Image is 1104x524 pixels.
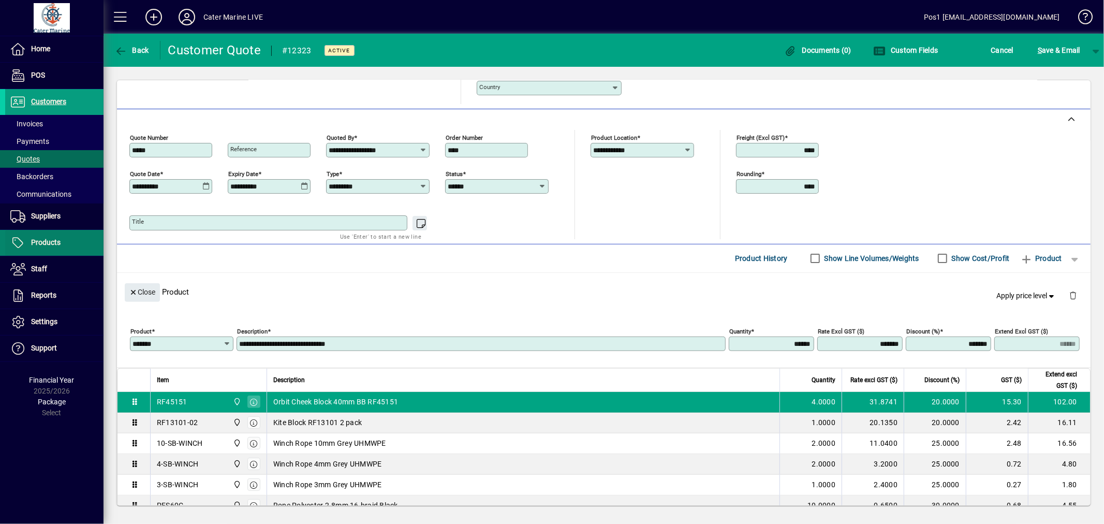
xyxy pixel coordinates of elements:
span: Home [31,45,50,53]
span: Settings [31,317,57,326]
button: Product [1015,249,1067,268]
td: 2.42 [966,413,1028,433]
button: Delete [1061,283,1085,308]
a: Settings [5,309,104,335]
a: Communications [5,185,104,203]
a: Home [5,36,104,62]
a: Payments [5,133,104,150]
a: Support [5,336,104,361]
div: RF13101-02 [157,417,198,428]
td: 1.80 [1028,475,1090,496]
span: 2.0000 [812,438,836,448]
mat-label: Type [327,170,339,177]
span: Winch Rope 10mm Grey UHMWPE [273,438,386,448]
button: Apply price level [993,286,1061,305]
td: 15.30 [966,392,1028,413]
div: 31.8741 [848,397,897,407]
span: 4.0000 [812,397,836,407]
td: 0.68 [966,496,1028,516]
div: 20.1350 [848,417,897,428]
span: Rate excl GST ($) [850,374,897,386]
app-page-header-button: Close [122,287,163,296]
button: Cancel [989,41,1017,60]
mat-label: Rounding [737,170,761,177]
span: Invoices [10,120,43,128]
td: 20.0000 [904,392,966,413]
td: 25.0000 [904,475,966,496]
mat-label: Reference [230,145,257,153]
div: Product [117,273,1091,311]
mat-label: Description [237,327,268,334]
span: Apply price level [997,290,1057,301]
span: Cater Marine [230,458,242,470]
span: Communications [10,190,71,198]
span: Support [31,344,57,352]
span: Rope Polyester 2.8mm 16-braid Black [273,500,398,511]
span: Product History [735,250,788,267]
span: Product [1020,250,1062,267]
span: 1.0000 [812,417,836,428]
td: 2.48 [966,433,1028,454]
label: Show Line Volumes/Weights [822,253,919,264]
a: Products [5,230,104,256]
span: Item [157,374,169,386]
div: 3-SB-WINCH [157,479,199,490]
div: RF45151 [157,397,187,407]
mat-label: Rate excl GST ($) [818,327,864,334]
button: Save & Email [1033,41,1085,60]
mat-label: Quantity [729,327,751,334]
span: Products [31,238,61,246]
mat-label: Extend excl GST ($) [995,327,1048,334]
button: Documents (0) [782,41,854,60]
span: S [1038,46,1042,54]
span: Staff [31,265,47,273]
mat-label: Order number [446,134,483,141]
button: Back [112,41,152,60]
span: Suppliers [31,212,61,220]
div: 2.4000 [848,479,897,490]
mat-label: Quote number [130,134,168,141]
span: Orbit Cheek Block 40mm BB RF45151 [273,397,398,407]
span: Discount (%) [924,374,960,386]
td: 25.0000 [904,433,966,454]
div: 3.2000 [848,459,897,469]
mat-label: Quoted by [327,134,354,141]
span: Quotes [10,155,40,163]
td: 20.0000 [904,413,966,433]
mat-label: Discount (%) [906,327,940,334]
button: Product History [731,249,792,268]
div: PFS60C [157,500,184,511]
td: 25.0000 [904,454,966,475]
span: 2.0000 [812,459,836,469]
span: GST ($) [1001,374,1022,386]
span: Quantity [812,374,835,386]
td: 16.11 [1028,413,1090,433]
button: Add [137,8,170,26]
mat-label: Quote date [130,170,160,177]
td: 4.55 [1028,496,1090,516]
div: Customer Quote [168,42,261,59]
span: Customers [31,97,66,106]
mat-label: Country [479,83,500,91]
td: 0.27 [966,475,1028,496]
mat-label: Title [132,218,144,225]
span: Cater Marine [230,417,242,428]
mat-label: Freight (excl GST) [737,134,785,141]
mat-label: Expiry date [228,170,258,177]
a: Suppliers [5,203,104,229]
span: Reports [31,291,56,299]
span: Cater Marine [230,500,242,511]
span: Backorders [10,172,53,181]
span: Close [129,284,156,301]
span: Cater Marine [230,479,242,490]
app-page-header-button: Delete [1061,290,1085,300]
span: Extend excl GST ($) [1035,369,1077,391]
button: Custom Fields [871,41,941,60]
span: Package [38,398,66,406]
div: #12323 [282,42,312,59]
span: Custom Fields [873,46,938,54]
div: 0.6500 [848,500,897,511]
a: Knowledge Base [1070,2,1091,36]
span: Winch Rope 3mm Grey UHMWPE [273,479,382,490]
td: 102.00 [1028,392,1090,413]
